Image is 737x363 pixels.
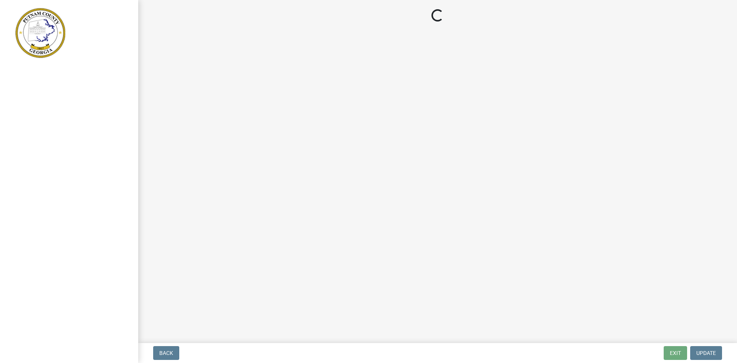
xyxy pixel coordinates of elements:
[696,350,716,356] span: Update
[153,346,179,360] button: Back
[159,350,173,356] span: Back
[664,346,687,360] button: Exit
[15,8,65,58] img: Putnam County, Georgia
[690,346,722,360] button: Update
